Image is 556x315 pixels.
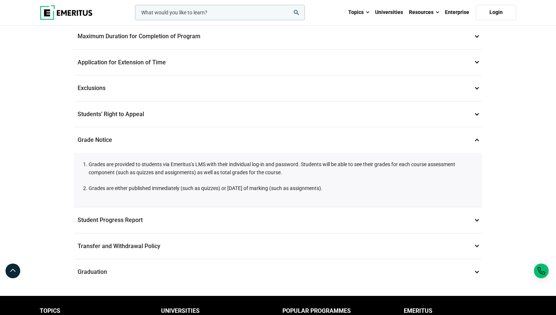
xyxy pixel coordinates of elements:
[74,101,482,127] p: Students’ Right to Appeal
[135,5,305,20] input: woocommerce-product-search-field-0
[89,160,475,177] li: Grades are provided to students via Emeritus’s LMS with their individual log-in and password. Stu...
[74,24,482,49] p: Maximum Duration for Completion of Program
[74,127,482,153] p: Grade Notice
[74,233,482,259] p: Transfer and Withdrawal Policy
[476,5,516,20] a: Login
[74,50,482,75] p: Application for Extension of Time
[74,75,482,101] p: Exclusions
[74,207,482,233] p: Student Progress Report
[74,259,482,285] p: Graduation
[89,184,475,192] li: Grades are either published immediately (such as quizzes) or [DATE] of marking (such as assignmen...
